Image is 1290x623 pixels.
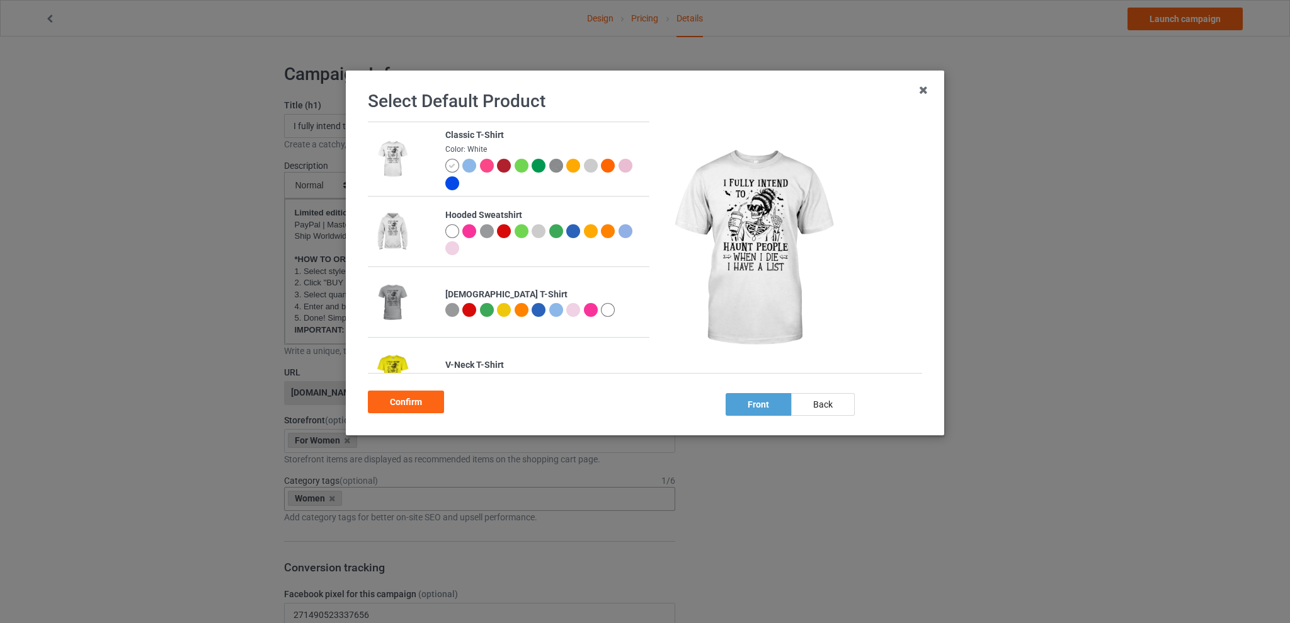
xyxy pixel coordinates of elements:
h1: Select Default Product [368,90,922,113]
div: Confirm [368,391,444,413]
div: Color: White [445,144,642,155]
div: Classic T-Shirt [445,129,642,142]
div: Hooded Sweatshirt [445,209,642,222]
div: [DEMOGRAPHIC_DATA] T-Shirt [445,289,642,301]
div: V-Neck T-Shirt [445,359,642,372]
img: heather_texture.png [549,159,563,173]
div: front [726,393,791,416]
div: back [791,393,855,416]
